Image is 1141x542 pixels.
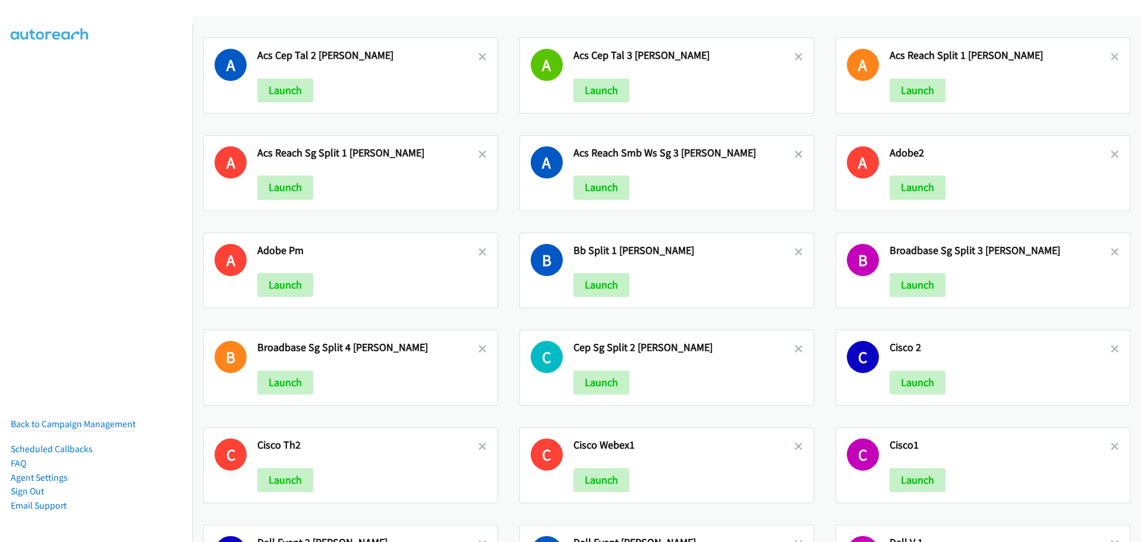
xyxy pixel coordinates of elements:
[11,485,44,497] a: Sign Out
[257,146,478,160] h2: Acs Reach Sg Split 1 [PERSON_NAME]
[11,458,26,469] a: FAQ
[890,79,945,102] button: Launch
[11,443,93,455] a: Scheduled Callbacks
[257,438,478,452] h2: Cisco Th2
[847,244,879,276] h1: B
[215,49,247,81] h1: A
[257,176,313,199] button: Launch
[847,146,879,178] h1: A
[890,146,1111,160] h2: Adobe2
[531,244,563,276] h1: B
[847,438,879,471] h1: C
[11,472,68,483] a: Agent Settings
[257,49,478,62] h2: Acs Cep Tal 2 [PERSON_NAME]
[573,146,795,160] h2: Acs Reach Smb Ws Sg 3 [PERSON_NAME]
[573,244,795,258] h2: Bb Split 1 [PERSON_NAME]
[847,341,879,373] h1: C
[257,244,478,258] h2: Adobe Pm
[890,371,945,394] button: Launch
[257,371,313,394] button: Launch
[890,244,1111,258] h2: Broadbase Sg Split 3 [PERSON_NAME]
[573,438,795,452] h2: Cisco Webex1
[573,468,629,492] button: Launch
[215,244,247,276] h1: A
[531,146,563,178] h1: A
[215,438,247,471] h1: C
[890,468,945,492] button: Launch
[847,49,879,81] h1: A
[11,500,67,511] a: Email Support
[573,79,629,102] button: Launch
[257,468,313,492] button: Launch
[531,438,563,471] h1: C
[573,341,795,355] h2: Cep Sg Split 2 [PERSON_NAME]
[890,438,1111,452] h2: Cisco1
[890,273,945,297] button: Launch
[890,49,1111,62] h2: Acs Reach Split 1 [PERSON_NAME]
[890,341,1111,355] h2: Cisco 2
[573,273,629,297] button: Launch
[573,371,629,394] button: Launch
[215,146,247,178] h1: A
[257,341,478,355] h2: Broadbase Sg Split 4 [PERSON_NAME]
[531,341,563,373] h1: C
[890,176,945,199] button: Launch
[573,176,629,199] button: Launch
[257,79,313,102] button: Launch
[215,341,247,373] h1: B
[573,49,795,62] h2: Acs Cep Tal 3 [PERSON_NAME]
[257,273,313,297] button: Launch
[531,49,563,81] h1: A
[11,418,135,430] a: Back to Campaign Management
